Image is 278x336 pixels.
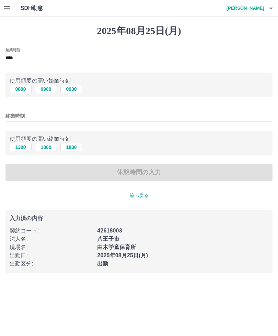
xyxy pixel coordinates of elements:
[35,85,57,93] button: 0900
[97,228,122,234] b: 42618003
[60,85,82,93] button: 0930
[10,235,93,243] p: 法人名 :
[10,85,32,93] button: 0800
[5,25,273,37] h1: 2025年08月25日(月)
[10,260,93,268] p: 出勤区分 :
[60,143,82,151] button: 1830
[97,236,119,242] b: 八王子市
[97,252,148,258] b: 2025年08月25日(月)
[35,143,57,151] button: 1800
[10,135,268,143] p: 使用頻度の高い終業時刻
[5,47,20,52] label: 始業時刻
[5,192,273,199] p: 前へ戻る
[10,143,32,151] button: 1300
[10,243,93,251] p: 現場名 :
[10,227,93,235] p: 契約コード :
[10,251,93,260] p: 出勤日 :
[10,77,268,85] p: 使用頻度の高い始業時刻
[97,261,108,267] b: 出勤
[10,216,268,221] p: 入力済の内容
[97,244,136,250] b: 由木学童保育所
